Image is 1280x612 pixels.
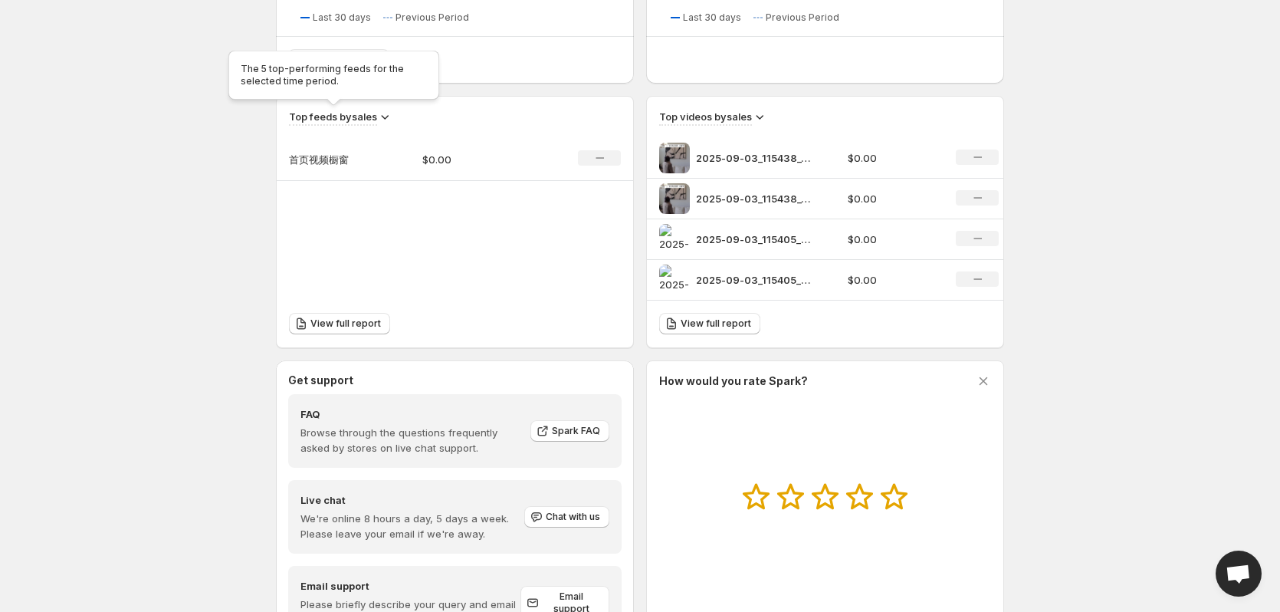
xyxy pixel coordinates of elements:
h3: Top videos by sales [659,109,752,124]
p: $0.00 [848,150,938,166]
a: View full report [289,313,390,334]
h3: Get support [288,373,353,388]
h3: How would you rate Spark? [659,373,808,389]
p: 2025-09-03_115405_237 [696,232,811,247]
a: Open chat [1216,551,1262,597]
img: 2025-09-03_115438_407 [659,183,690,214]
p: $0.00 [422,152,531,167]
p: $0.00 [848,272,938,288]
span: Previous Period [766,12,839,24]
span: View full report [681,318,751,330]
a: View full report [659,313,760,334]
h4: Live chat [300,492,523,508]
h4: FAQ [300,406,520,422]
span: Previous Period [395,12,469,24]
p: 2025-09-03_115438_407 [696,191,811,206]
span: View full report [310,318,381,330]
p: 2025-09-03_115438_407 [696,150,811,166]
h3: Top feeds by sales [289,109,377,124]
h4: Email support [300,578,520,594]
p: We're online 8 hours a day, 5 days a week. Please leave your email if we're away. [300,511,523,541]
img: 2025-09-03_115405_237 [659,265,690,295]
button: Chat with us [524,506,609,528]
a: Spark FAQ [530,420,609,442]
p: Browse through the questions frequently asked by stores on live chat support. [300,425,520,456]
p: $0.00 [848,191,938,206]
span: Last 30 days [313,12,371,24]
img: 2025-09-03_115405_237 [659,224,690,255]
p: 2025-09-03_115405_237 [696,272,811,288]
span: Chat with us [546,511,600,523]
span: Last 30 days [683,12,741,24]
img: 2025-09-03_115438_407 [659,143,690,173]
span: Spark FAQ [552,425,600,437]
p: 首页视频橱窗 [289,152,366,167]
p: $0.00 [848,232,938,247]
